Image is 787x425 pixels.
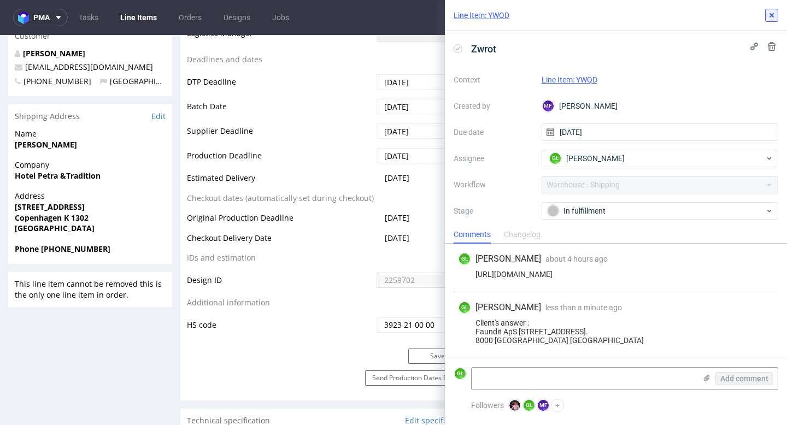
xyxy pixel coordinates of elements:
label: Assignee [454,152,533,165]
span: Company [15,125,166,135]
a: View all [749,266,772,275]
label: Created by [454,99,533,113]
figcaption: MF [538,400,549,411]
td: Original Production Deadline [187,176,374,197]
td: Batch Date [187,63,374,87]
figcaption: GL [459,253,470,264]
strong: Copenhagen K 1302 [15,178,89,188]
div: Client's answer : Faundit ApS [STREET_ADDRESS]. 8000 [GEOGRAPHIC_DATA] [GEOGRAPHIC_DATA] [458,318,774,345]
span: pma [33,14,50,21]
div: Zwrot [512,283,551,308]
div: Shipping Address [8,69,172,93]
span: [PERSON_NAME] [566,153,625,164]
button: Send [743,217,772,233]
label: Stage [454,204,533,217]
figcaption: GL [455,368,466,379]
span: [PERSON_NAME] [475,302,541,314]
a: Edit specification [405,380,467,391]
img: share_image_120x120.png [492,217,505,231]
div: This line item cannot be removed this is the only one line item in order. [8,237,172,271]
a: Orders [172,9,208,26]
td: Supplier Deadline [187,87,374,112]
span: about 4 hours ago [545,255,608,263]
a: YWQD [554,221,570,229]
button: Save [408,314,467,329]
div: [PERSON_NAME] [542,97,779,115]
span: Zwrot [467,40,501,58]
figcaption: GL [459,302,470,313]
div: In fulfillment [547,205,765,217]
td: DTP Deadline [187,38,374,63]
span: [DATE] [385,198,409,208]
strong: [STREET_ADDRESS] [15,167,85,177]
figcaption: GL [550,153,561,164]
span: Tasks [492,265,512,276]
td: Checkout Delivery Date [187,197,374,217]
span: [PHONE_NUMBER] [15,41,91,51]
div: Technical specification [180,374,474,398]
button: Send Production Dates Email [365,335,467,351]
a: Designs [217,9,257,26]
span: less than a minute ago [545,303,622,312]
span: Name [15,93,166,104]
span: [DATE] [385,138,409,148]
div: [URL][DOMAIN_NAME] [458,270,774,279]
div: Changelog [504,226,541,244]
img: Aleks Ziemkowski [509,400,520,411]
figcaption: GL [758,290,769,301]
td: Design ID [187,237,374,261]
td: Estimated Delivery [187,137,374,157]
label: Context [454,73,533,86]
button: + [551,399,564,412]
img: logo [18,11,33,24]
td: Checkout dates (automatically set during checkout) [187,157,374,177]
span: Address [15,156,166,167]
strong: Hotel Petra &Tradition [15,135,101,146]
figcaption: MF [543,101,554,111]
td: Additional information [187,261,374,281]
td: HS code [187,281,374,299]
p: Comment to [512,217,577,233]
button: pma [13,9,68,26]
div: In fulfillment [512,286,551,294]
a: [PERSON_NAME] [23,13,85,23]
td: IDs and estimation [187,216,374,237]
a: Line Item: YWQD [542,75,597,84]
a: Jobs [266,9,296,26]
span: [GEOGRAPHIC_DATA] [99,41,186,51]
label: Due date [454,126,533,139]
figcaption: GL [524,400,535,411]
input: Type to create new task [494,315,770,333]
label: Workflow [454,178,533,191]
a: Line Item: YWQD [454,10,509,21]
strong: Phone [PHONE_NUMBER] [15,209,110,219]
a: Edit [151,76,166,87]
span: [DATE] [385,178,409,188]
span: [PERSON_NAME] [475,253,541,265]
div: Comments [454,226,491,244]
td: Production Deadline [187,112,374,137]
a: Line Items [114,9,163,26]
strong: [GEOGRAPHIC_DATA] [15,188,95,198]
div: [DATE] [728,289,770,302]
strong: [PERSON_NAME] [15,104,77,115]
a: Tasks [72,9,105,26]
td: Deadlines and dates [187,18,374,38]
a: [EMAIL_ADDRESS][DOMAIN_NAME] [25,27,153,37]
span: Followers [471,401,504,410]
